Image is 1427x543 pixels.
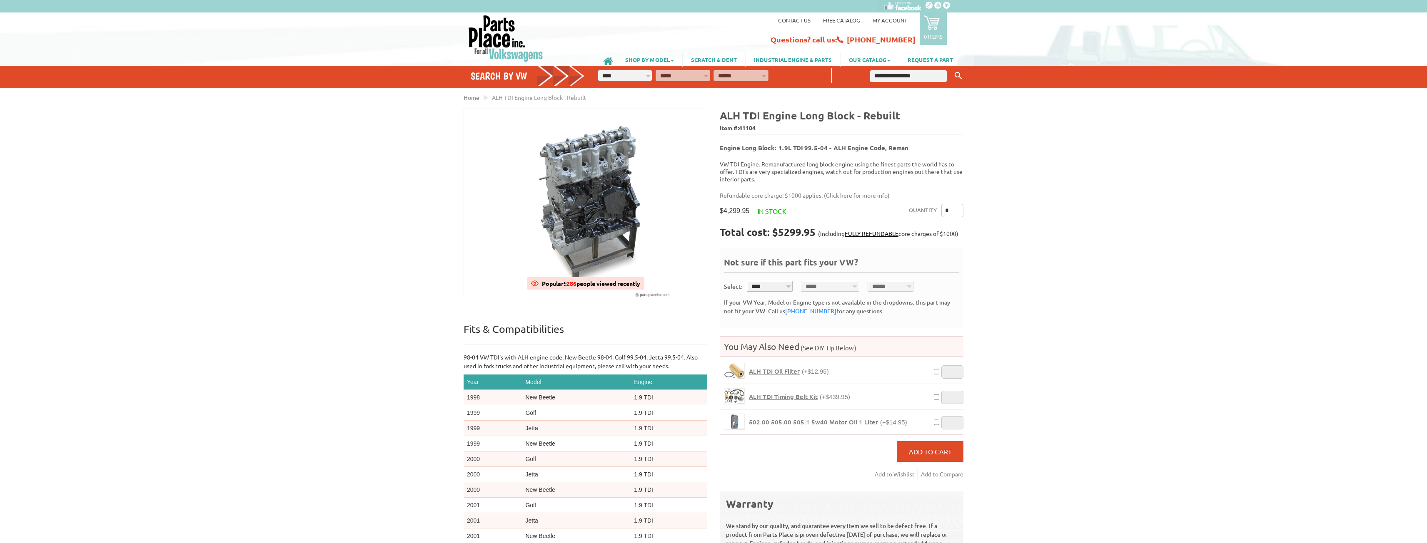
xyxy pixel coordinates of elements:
[724,414,744,429] img: 502.00 505.00 505.1 5w40 Motor Oil 1 Liter
[631,405,707,421] td: 1.9 TDI
[749,393,850,401] a: ALH TDI Timing Belt Kit(+$439.95)
[464,353,707,370] p: 98-04 VW TDI's with ALH engine code. New Beetle 98-04, Golf 99.5-04, Jetta 99.5-04. Also used in ...
[720,341,963,352] h4: You May Also Need
[921,469,963,479] a: Add to Compare
[464,436,522,451] td: 1999
[464,482,522,498] td: 2000
[464,467,522,482] td: 2000
[720,191,957,200] p: Refundable core charge: $1000 applies. ( )
[802,368,829,375] span: (+$12.95)
[724,256,959,273] div: Not sure if this part fits your VW?
[464,374,522,390] th: Year
[522,513,631,528] td: Jetta
[471,70,585,82] h4: Search by VW
[631,467,707,482] td: 1.9 TDI
[522,482,631,498] td: New Beetle
[720,122,963,134] span: Item #:
[631,374,707,390] th: Engine
[522,436,631,451] td: New Beetle
[617,52,682,67] a: SHOP BY MODEL
[464,451,522,467] td: 2000
[820,393,850,400] span: (+$439.95)
[952,69,965,83] button: Keyword Search
[720,207,749,215] span: $4,299.95
[720,144,908,152] b: Engine Long Block: 1.9L TDI 99.5-04 - ALH Engine Code, Reman
[464,390,522,405] td: 1998
[880,419,907,426] span: (+$14.95)
[631,436,707,451] td: 1.9 TDI
[631,513,707,528] td: 1.9 TDI
[726,497,957,511] div: Warranty
[749,367,800,375] span: ALH TDI Oil Filter
[522,467,631,482] td: Jetta
[522,451,631,467] td: Golf
[739,124,756,131] span: 41104
[724,298,959,315] div: If your VW Year, Model or Engine type is not available in the dropdowns, this part may not fit yo...
[522,390,631,405] td: New Beetle
[464,498,522,513] td: 2001
[522,405,631,421] td: Golf
[464,94,479,101] a: Home
[522,374,631,390] th: Model
[631,451,707,467] td: 1.9 TDI
[631,482,707,498] td: 1.9 TDI
[631,421,707,436] td: 1.9 TDI
[724,363,744,379] img: ALH TDI Oil Filter
[720,226,816,238] strong: Total cost: $5299.95
[720,109,900,122] b: ALH TDI Engine Long Block - Rebuilt
[899,52,961,67] a: REQUEST A PART
[724,363,745,379] a: ALH TDI Oil Filter
[799,344,856,352] span: (See DIY Tip Below)
[749,418,878,426] span: 502.00 505.00 505.1 5w40 Motor Oil 1 Liter
[845,230,898,237] a: FULLY REFUNDABLE
[724,282,743,291] div: Select:
[631,498,707,513] td: 1.9 TDI
[875,469,918,479] a: Add to Wishlist
[492,94,586,101] span: ALH TDI Engine Long Block - Rebuilt
[724,388,745,404] a: ALH TDI Timing Belt Kit
[749,367,829,375] a: ALH TDI Oil Filter(+$12.95)
[464,421,522,436] td: 1999
[720,160,963,183] p: VW TDI Engine. Remanufactured long block engine using the finest parts the world has to offer. TD...
[522,421,631,436] td: Jetta
[785,307,836,315] a: [PHONE_NUMBER]
[749,392,818,401] span: ALH TDI Timing Belt Kit
[468,15,544,62] img: Parts Place Inc!
[724,414,745,430] a: 502.00 505.00 505.1 5w40 Motor Oil 1 Liter
[924,33,943,40] p: 0 items
[920,12,947,45] a: 0 items
[464,109,707,298] img: ALH TDI Engine Long Block - Rebuilt
[818,230,958,237] span: (including core charges of $1000)
[464,513,522,528] td: 2001
[909,447,952,456] span: Add to Cart
[464,405,522,421] td: 1999
[897,441,963,462] button: Add to Cart
[522,498,631,513] td: Golf
[464,322,707,345] p: Fits & Compatibilities
[758,207,786,215] span: In stock
[823,17,860,24] a: Free Catalog
[724,389,744,404] img: ALH TDI Timing Belt Kit
[826,191,888,199] a: Click here for more info
[683,52,745,67] a: SCRATCH & DENT
[873,17,907,24] a: My Account
[909,204,937,217] label: Quantity
[631,390,707,405] td: 1.9 TDI
[746,52,840,67] a: INDUSTRIAL ENGINE & PARTS
[778,17,811,24] a: Contact us
[841,52,899,67] a: OUR CATALOG
[749,418,907,426] a: 502.00 505.00 505.1 5w40 Motor Oil 1 Liter(+$14.95)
